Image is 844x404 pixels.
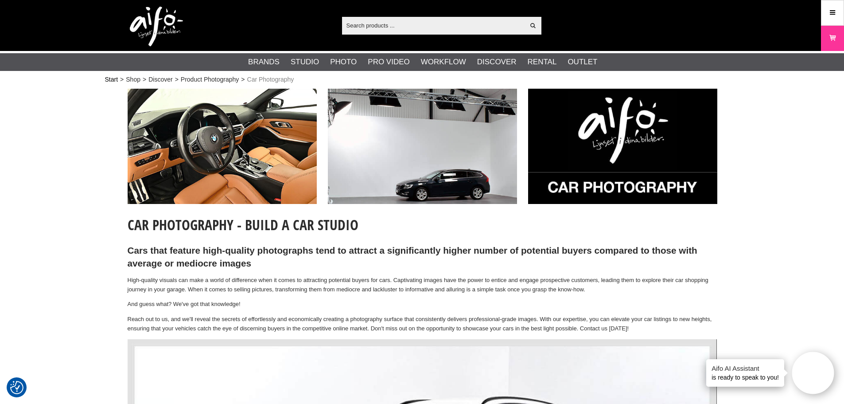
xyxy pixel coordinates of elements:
[128,89,317,204] img: Ad:001 ban-learn-carphotography-001.jpg
[247,75,294,84] span: Car Photography
[175,75,179,84] span: >
[291,56,319,68] a: Studio
[128,315,717,333] p: Reach out to us, and we'll reveal the secrets of effortlessly and economically creating a photogr...
[328,89,517,204] img: Ad:002 ban-learn-carphotography-002.jpg
[248,56,280,68] a: Brands
[368,56,409,68] a: Pro Video
[568,56,597,68] a: Outlet
[477,56,517,68] a: Discover
[105,75,118,84] a: Start
[330,56,357,68] a: Photo
[706,359,784,387] div: is ready to speak to you!
[241,75,245,84] span: >
[712,364,779,373] h4: Aifo AI Assistant
[128,244,717,270] h2: Cars that feature high-quality photographs tend to attract a significantly higher number of poten...
[148,75,172,84] a: Discover
[528,89,717,204] img: Ad:003 ban-learn-carphotography-text.jpg
[143,75,146,84] span: >
[181,75,239,84] a: Product Photography
[10,380,23,396] button: Consent Preferences
[342,19,525,32] input: Search products ...
[128,215,717,235] h1: Car Photography - Build a car studio
[130,7,183,47] img: logo.png
[421,56,466,68] a: Workflow
[128,300,717,309] p: And guess what? We've got that knowledge!
[10,381,23,394] img: Revisit consent button
[120,75,124,84] span: >
[126,75,140,84] a: Shop
[528,56,557,68] a: Rental
[128,276,717,294] p: High-quality visuals can make a world of difference when it comes to attracting potential buyers ...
